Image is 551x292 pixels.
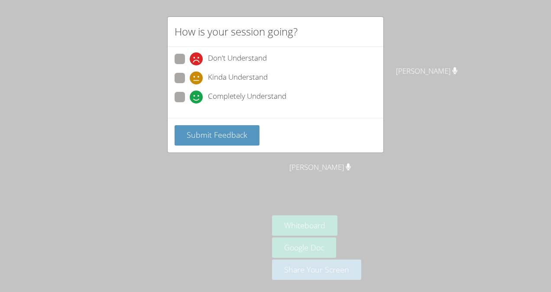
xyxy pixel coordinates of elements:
[208,52,267,65] span: Don't Understand
[187,130,247,140] span: Submit Feedback
[208,91,286,104] span: Completely Understand
[208,71,268,84] span: Kinda Understand
[175,24,298,39] h2: How is your session going?
[175,125,259,146] button: Submit Feedback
